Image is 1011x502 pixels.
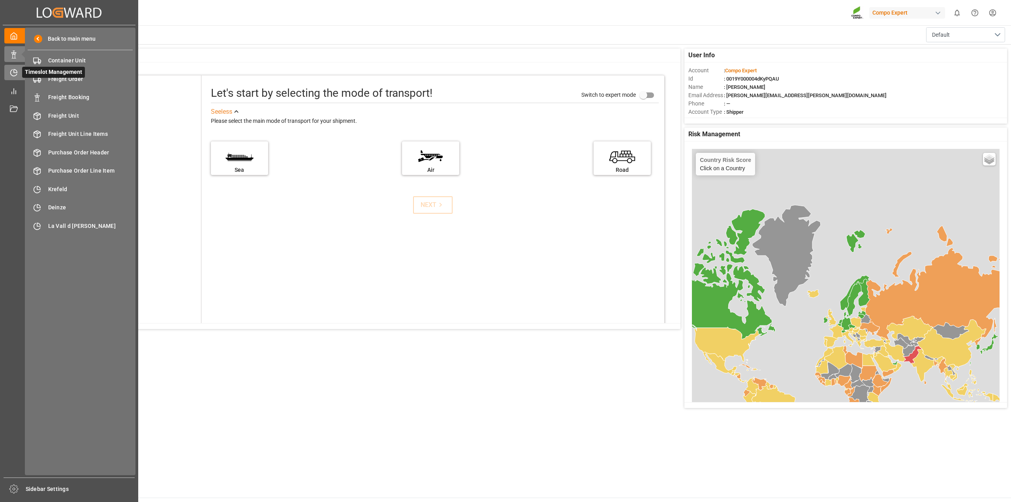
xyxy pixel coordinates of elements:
[700,157,751,171] div: Click on a Country
[26,485,135,493] span: Sidebar Settings
[4,28,134,43] a: My Cockpit
[48,75,133,83] span: Freight Order
[851,6,864,20] img: Screenshot%202023-09-29%20at%2010.02.21.png_1712312052.png
[724,92,887,98] span: : [PERSON_NAME][EMAIL_ADDRESS][PERSON_NAME][DOMAIN_NAME]
[28,200,133,215] a: Deinze
[28,126,133,142] a: Freight Unit Line Items
[48,222,133,230] span: La Vall d [PERSON_NAME]
[28,218,133,233] a: La Vall d [PERSON_NAME]
[700,157,751,163] h4: Country Risk Score
[4,83,134,98] a: My Reports
[688,51,715,60] span: User Info
[48,185,133,194] span: Krefeld
[724,109,744,115] span: : Shipper
[581,92,636,98] span: Switch to expert mode
[688,83,724,91] span: Name
[28,145,133,160] a: Purchase Order Header
[48,203,133,212] span: Deinze
[28,71,133,86] a: Freight Order
[211,117,659,126] div: Please select the main mode of transport for your shipment.
[869,7,945,19] div: Compo Expert
[413,196,453,214] button: NEXT
[4,65,134,80] a: Timeslot ManagementTimeslot Management
[869,5,948,20] button: Compo Expert
[28,108,133,123] a: Freight Unit
[688,75,724,83] span: Id
[48,130,133,138] span: Freight Unit Line Items
[4,102,134,117] a: Document Management
[48,93,133,102] span: Freight Booking
[932,31,950,39] span: Default
[724,68,757,73] span: :
[28,181,133,197] a: Krefeld
[211,107,232,117] div: See less
[48,56,133,65] span: Container Unit
[28,90,133,105] a: Freight Booking
[42,35,96,43] span: Back to main menu
[598,166,647,174] div: Road
[48,149,133,157] span: Purchase Order Header
[48,112,133,120] span: Freight Unit
[688,100,724,108] span: Phone
[211,85,432,102] div: Let's start by selecting the mode of transport!
[421,200,445,210] div: NEXT
[28,163,133,179] a: Purchase Order Line Item
[725,68,757,73] span: Compo Expert
[688,130,740,139] span: Risk Management
[724,76,779,82] span: : 0019Y000004dKyPQAU
[406,166,455,174] div: Air
[724,84,765,90] span: : [PERSON_NAME]
[22,67,85,78] span: Timeslot Management
[926,27,1005,42] button: open menu
[48,167,133,175] span: Purchase Order Line Item
[215,166,264,174] div: Sea
[688,108,724,116] span: Account Type
[688,91,724,100] span: Email Address
[983,153,996,165] a: Layers
[688,66,724,75] span: Account
[966,4,984,22] button: Help Center
[28,53,133,68] a: Container Unit
[724,101,730,107] span: : —
[948,4,966,22] button: show 0 new notifications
